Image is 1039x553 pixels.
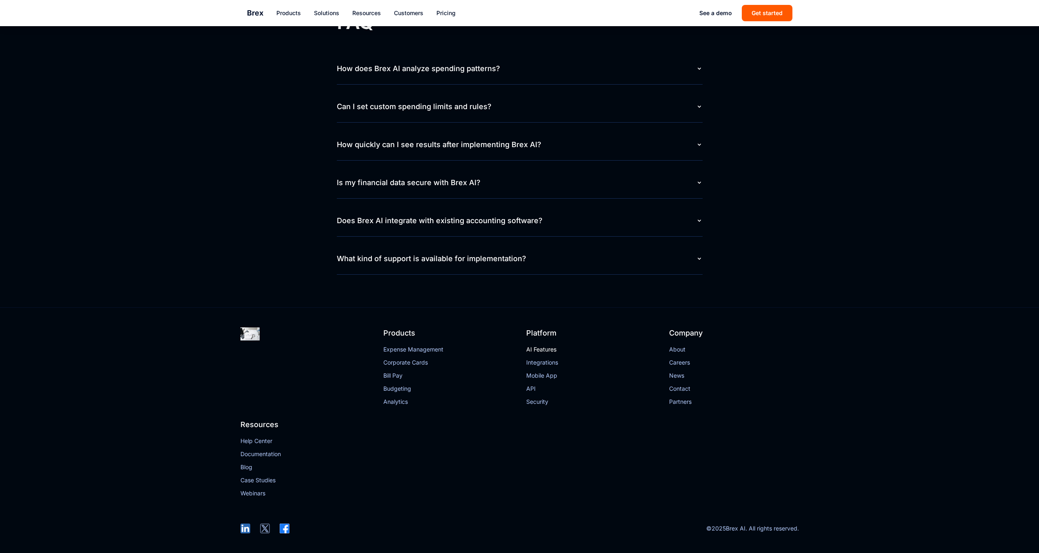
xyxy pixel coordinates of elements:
a: Case Studies [240,476,370,484]
a: Security [526,398,656,406]
a: Webinars [240,489,370,497]
a: Customers [394,9,423,17]
a: Help Center [240,437,370,445]
a: Bill Pay [383,372,513,380]
button: Get started [742,5,792,21]
a: Analytics [383,398,513,406]
a: Partners [669,398,799,406]
a: Pricing [436,9,456,17]
a: Budgeting [383,385,513,393]
a: Solutions [314,9,339,17]
button: What kind of support is available for implementation? [337,243,703,274]
a: Mobile App [526,372,656,380]
a: Documentation [240,450,370,458]
h4: Company [669,327,799,339]
button: Does Brex AI integrate with existing accounting software? [337,205,703,236]
a: Products [276,9,301,17]
a: Integrations [526,358,656,367]
a: Blog [240,463,370,471]
a: See a demo [699,9,732,17]
a: Contact [669,385,799,393]
a: Corporate Cards [383,358,513,367]
a: About [669,345,799,354]
img: Brex AI Logo [240,327,260,340]
p: © 2025 Brex AI. All rights reserved. [706,524,799,533]
a: Careers [669,358,799,367]
a: Brex [247,7,263,19]
a: Resources [352,9,381,17]
h4: Products [383,327,513,339]
button: Can I set custom spending limits and rules? [337,91,703,122]
a: API [526,385,656,393]
button: How does Brex AI analyze spending patterns? [337,53,703,84]
a: Expense Management [383,345,513,354]
a: News [669,372,799,380]
h4: Resources [240,419,370,430]
button: Is my financial data secure with Brex AI? [337,167,703,198]
h2: FAQ [337,10,703,34]
a: AI Features [526,345,656,354]
button: How quickly can I see results after implementing Brex AI? [337,129,703,160]
h4: Platform [526,327,656,339]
